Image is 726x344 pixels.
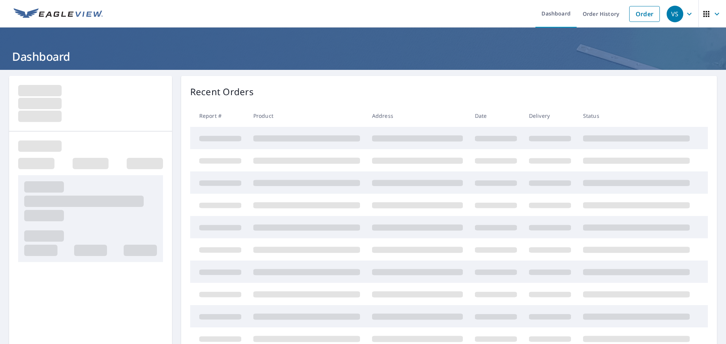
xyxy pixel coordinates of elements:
[14,8,103,20] img: EV Logo
[523,105,577,127] th: Delivery
[366,105,469,127] th: Address
[247,105,366,127] th: Product
[190,85,254,99] p: Recent Orders
[667,6,683,22] div: VS
[469,105,523,127] th: Date
[629,6,660,22] a: Order
[577,105,696,127] th: Status
[9,49,717,64] h1: Dashboard
[190,105,247,127] th: Report #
